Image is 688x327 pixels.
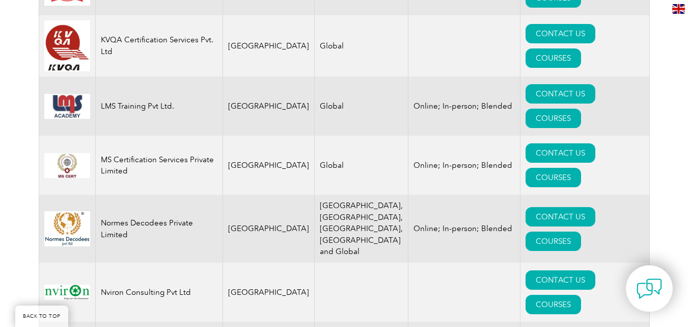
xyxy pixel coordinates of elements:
[44,211,90,246] img: e7b63985-9dc1-ec11-983f-002248d3b10e-logo.png
[526,48,581,68] a: COURSES
[314,136,408,195] td: Global
[223,77,314,136] td: [GEOGRAPHIC_DATA]
[223,195,314,263] td: [GEOGRAPHIC_DATA]
[526,143,595,163] a: CONTACT US
[95,195,223,263] td: Normes Decodees Private Limited
[526,168,581,187] a: COURSES
[314,77,408,136] td: Global
[526,207,595,227] a: CONTACT US
[223,263,314,322] td: [GEOGRAPHIC_DATA]
[95,263,223,322] td: Nviron Consulting Pvt Ltd
[314,195,408,263] td: [GEOGRAPHIC_DATA], [GEOGRAPHIC_DATA], [GEOGRAPHIC_DATA], [GEOGRAPHIC_DATA] and Global
[526,232,581,251] a: COURSES
[44,285,90,300] img: 8c6e383d-39a3-ec11-983f-002248154ade-logo.jpg
[526,295,581,314] a: COURSES
[637,276,662,301] img: contact-chat.png
[44,94,90,119] img: 92573bc8-4c6f-eb11-a812-002248153038-logo.jpg
[408,195,520,263] td: Online; In-person; Blended
[526,84,595,104] a: CONTACT US
[672,4,685,14] img: en
[15,306,68,327] a: BACK TO TOP
[95,136,223,195] td: MS Certification Services Private Limited
[223,15,314,77] td: [GEOGRAPHIC_DATA]
[408,77,520,136] td: Online; In-person; Blended
[526,24,595,43] a: CONTACT US
[95,15,223,77] td: KVQA Certification Services Pvt. Ltd
[223,136,314,195] td: [GEOGRAPHIC_DATA]
[44,153,90,178] img: 9fd1c908-7ae1-ec11-bb3e-002248d3b10e-logo.jpg
[314,15,408,77] td: Global
[408,136,520,195] td: Online; In-person; Blended
[526,109,581,128] a: COURSES
[44,20,90,72] img: 6330b304-576f-eb11-a812-00224815377e-logo.png
[526,270,595,290] a: CONTACT US
[95,77,223,136] td: LMS Training Pvt Ltd.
